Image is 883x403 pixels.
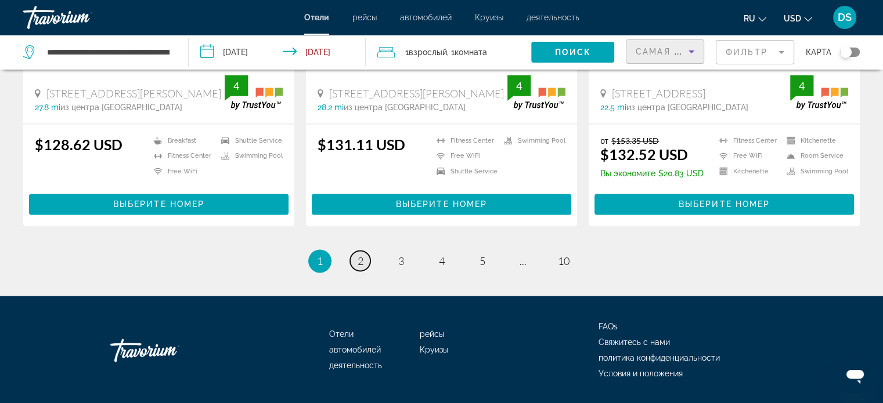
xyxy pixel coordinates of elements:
[600,169,704,178] p: $20.83 USD
[600,103,626,112] span: 22.5 mi
[431,136,498,146] li: Fitness Center
[23,249,860,273] nav: Pagination
[612,87,705,100] span: [STREET_ADDRESS]
[713,151,781,161] li: Free WiFi
[409,48,447,57] span: Взрослый
[600,169,655,178] span: Вы экономите
[781,136,848,146] li: Kitchenette
[431,166,498,176] li: Shuttle Service
[329,361,382,370] a: деятельность
[358,255,363,267] span: 2
[225,79,248,93] div: 4
[400,13,452,22] a: автомобилей
[716,39,794,65] button: Filter
[507,75,565,109] img: trustyou-badge.svg
[475,13,503,22] a: Круизы
[599,322,618,331] a: FAQs
[480,255,485,267] span: 5
[790,75,848,109] img: trustyou-badge.svg
[447,44,487,60] span: , 1
[599,337,670,347] a: Свяжитесь с нами
[420,329,444,339] a: рейсы
[837,357,874,394] iframe: Кнопка запуска окна обмена сообщениями
[304,13,329,22] a: Отели
[838,12,852,23] span: DS
[148,166,215,176] li: Free WiFi
[611,136,659,146] del: $153.35 USD
[554,48,591,57] span: Поиск
[431,151,498,161] li: Free WiFi
[329,345,381,354] a: автомобилей
[784,14,801,23] span: USD
[312,194,571,215] button: Выберите номер
[110,333,226,368] a: Travorium
[679,199,770,209] span: Выберите номер
[507,79,531,93] div: 4
[46,87,221,100] span: [STREET_ADDRESS][PERSON_NAME]
[329,329,354,339] a: Отели
[626,103,748,112] span: из центра [GEOGRAPHIC_DATA]
[312,196,571,209] a: Выберите номер
[318,103,344,112] span: 28.2 mi
[636,45,694,59] mat-select: Sort by
[527,13,579,22] a: деятельность
[600,146,688,163] ins: $132.52 USD
[455,48,487,57] span: Комната
[531,42,614,63] button: Поиск
[344,103,466,112] span: из центра [GEOGRAPHIC_DATA]
[35,136,122,153] ins: $128.62 USD
[713,136,781,146] li: Fitness Center
[420,345,448,354] a: Круизы
[29,196,289,209] a: Выберите номер
[599,353,720,362] a: политика конфиденциальности
[225,75,283,109] img: trustyou-badge.svg
[215,136,283,146] li: Shuttle Service
[636,47,744,56] span: Самая низкая цена
[215,151,283,161] li: Swimming Pool
[23,2,139,32] a: Travorium
[329,87,504,100] span: [STREET_ADDRESS][PERSON_NAME]
[790,79,813,93] div: 4
[317,255,323,267] span: 1
[148,151,215,161] li: Fitness Center
[830,5,860,30] button: User Menu
[713,166,781,176] li: Kitchenette
[784,10,812,27] button: Change currency
[594,194,854,215] button: Выберите номер
[594,196,854,209] a: Выберите номер
[831,47,860,57] button: Toggle map
[600,136,608,146] span: от
[781,151,848,161] li: Room Service
[113,199,204,209] span: Выберите номер
[498,136,565,146] li: Swimming Pool
[599,369,683,378] a: Условия и положения
[520,255,527,267] span: ...
[29,194,289,215] button: Выберите номер
[396,199,487,209] span: Выберите номер
[35,103,60,112] span: 27.8 mi
[366,35,531,70] button: Travelers: 1 adult, 0 children
[405,44,447,60] span: 1
[148,136,215,146] li: Breakfast
[439,255,445,267] span: 4
[398,255,404,267] span: 3
[60,103,182,112] span: из центра [GEOGRAPHIC_DATA]
[781,166,848,176] li: Swimming Pool
[352,13,377,22] a: рейсы
[806,44,831,60] span: карта
[744,10,766,27] button: Change language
